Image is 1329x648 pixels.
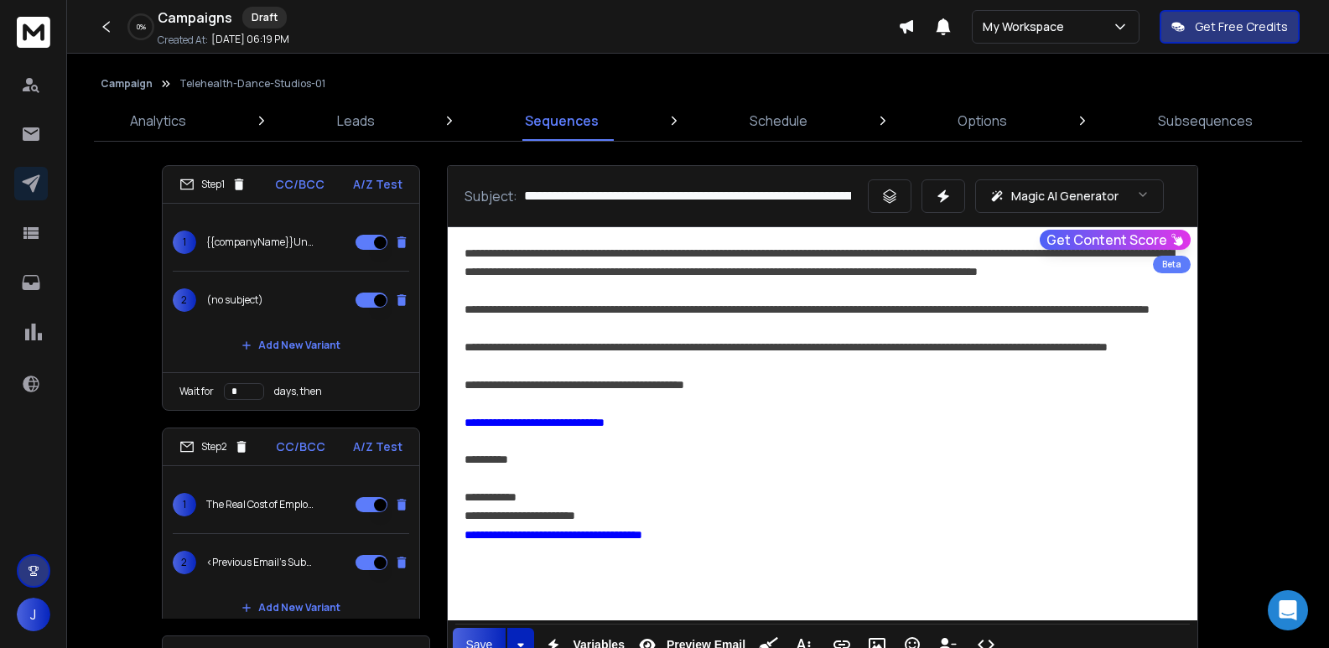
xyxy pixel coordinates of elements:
[206,236,314,249] p: {{companyName}}Unlock Healthier Teams Without the High Costs
[17,598,50,631] button: J
[353,438,402,455] p: A/Z Test
[975,179,1164,213] button: Magic AI Generator
[947,101,1017,141] a: Options
[740,101,818,141] a: Schedule
[327,101,385,141] a: Leads
[515,101,609,141] a: Sequences
[242,7,287,29] div: Draft
[173,493,196,516] span: 1
[1160,10,1300,44] button: Get Free Credits
[1011,188,1119,205] p: Magic AI Generator
[206,498,314,511] p: The Real Cost of Employee Absences on {{companyName}}
[1153,256,1191,273] div: Beta
[958,111,1007,131] p: Options
[1148,101,1263,141] a: Subsequences
[525,111,599,131] p: Sequences
[120,101,196,141] a: Analytics
[275,176,324,193] p: CC/BCC
[1195,18,1288,35] p: Get Free Credits
[1268,590,1308,630] div: Open Intercom Messenger
[158,8,232,28] h1: Campaigns
[353,176,402,193] p: A/Z Test
[1040,230,1191,250] button: Get Content Score
[179,439,249,454] div: Step 2
[179,385,214,398] p: Wait for
[206,293,263,307] p: (no subject)
[101,77,153,91] button: Campaign
[179,77,325,91] p: Telehealth-Dance-Studios-01
[179,177,247,192] div: Step 1
[130,111,186,131] p: Analytics
[337,111,375,131] p: Leads
[228,329,354,362] button: Add New Variant
[228,591,354,625] button: Add New Variant
[1158,111,1253,131] p: Subsequences
[206,556,314,569] p: <Previous Email's Subject>
[173,288,196,312] span: 2
[750,111,807,131] p: Schedule
[211,33,289,46] p: [DATE] 06:19 PM
[162,165,420,411] li: Step1CC/BCCA/Z Test1{{companyName}}Unlock Healthier Teams Without the High Costs2(no subject)Add ...
[173,231,196,254] span: 1
[983,18,1071,35] p: My Workspace
[465,186,517,206] p: Subject:
[158,34,208,47] p: Created At:
[276,438,325,455] p: CC/BCC
[173,551,196,574] span: 2
[274,385,322,398] p: days, then
[137,22,146,32] p: 0 %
